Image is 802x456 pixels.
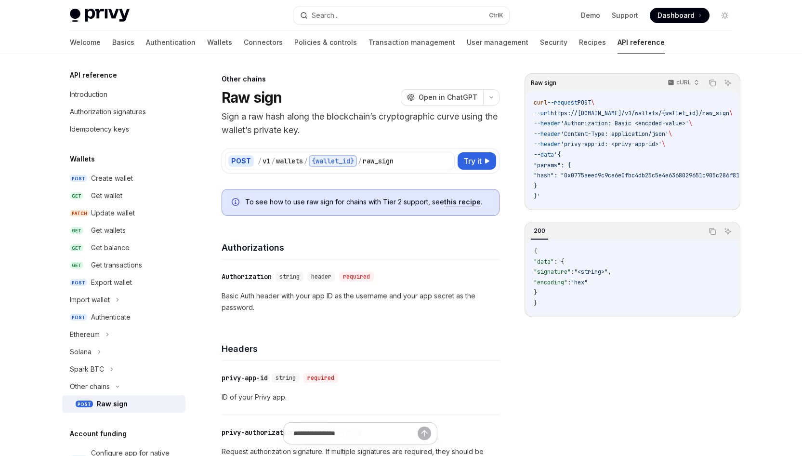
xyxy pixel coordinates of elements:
[311,273,331,281] span: header
[467,31,528,54] a: User management
[70,381,110,392] div: Other chains
[70,192,83,200] span: GET
[581,11,600,20] a: Demo
[303,373,338,383] div: required
[279,273,300,281] span: string
[554,258,564,266] span: : {
[70,210,89,217] span: PATCH
[657,11,695,20] span: Dashboard
[309,155,357,167] div: {wallet_id}
[70,89,107,100] div: Introduction
[534,140,561,148] span: --header
[534,247,537,255] span: {
[91,259,142,271] div: Get transactions
[62,187,185,204] a: GETGet wallet
[722,77,734,89] button: Ask AI
[245,197,489,207] span: To see how to use raw sign for chains with Tier 2 support, see .
[91,173,133,184] div: Create wallet
[358,156,362,166] div: /
[534,99,547,107] span: curl
[76,401,93,408] span: POST
[531,225,548,237] div: 200
[70,346,92,358] div: Solana
[70,227,83,234] span: GET
[561,120,689,127] span: 'Authorization: Basic <encoded-value>'
[571,268,574,276] span: :
[567,279,571,286] span: :
[91,311,131,323] div: Authenticate
[112,31,134,54] a: Basics
[729,109,733,117] span: \
[463,155,482,167] span: Try it
[62,103,185,121] a: Authorization signatures
[489,12,503,19] span: Ctrl K
[70,106,146,118] div: Authorization signatures
[368,31,455,54] a: Transaction management
[561,130,669,138] span: 'Content-Type: application/json'
[534,192,540,200] span: }'
[294,31,357,54] a: Policies & controls
[339,272,374,282] div: required
[534,258,554,266] span: "data"
[676,79,691,86] p: cURL
[91,190,122,201] div: Get wallet
[70,123,129,135] div: Idempotency keys
[591,99,594,107] span: \
[401,89,483,106] button: Open in ChatGPT
[91,207,135,219] div: Update wallet
[293,7,509,24] button: Search...CtrlK
[276,374,296,382] span: string
[534,299,537,307] span: }
[258,156,262,166] div: /
[62,274,185,291] a: POSTExport wallet
[662,140,665,148] span: \
[62,222,185,239] a: GETGet wallets
[312,10,339,21] div: Search...
[91,242,130,254] div: Get balance
[363,156,394,166] div: raw_sign
[222,342,500,355] h4: Headers
[228,155,254,167] div: POST
[534,109,551,117] span: --url
[612,11,638,20] a: Support
[70,314,87,321] span: POST
[618,31,665,54] a: API reference
[70,294,110,306] div: Import wallet
[62,395,185,413] a: POSTRaw sign
[706,77,719,89] button: Copy the contents from the code block
[650,8,710,23] a: Dashboard
[62,256,185,274] a: GETGet transactions
[717,8,733,23] button: Toggle dark mode
[62,121,185,138] a: Idempotency keys
[534,130,561,138] span: --header
[70,262,83,269] span: GET
[418,427,431,440] button: Send message
[722,225,734,238] button: Ask AI
[70,363,104,375] div: Spark BTC
[534,182,537,190] span: }
[276,156,303,166] div: wallets
[62,86,185,103] a: Introduction
[534,151,554,159] span: --data
[222,241,500,254] h4: Authorizations
[608,268,611,276] span: ,
[540,31,567,54] a: Security
[70,175,87,182] span: POST
[531,79,556,87] span: Raw sign
[534,172,790,179] span: "hash": "0x0775aeed9c9ce6e0fbc4db25c5e4e6368029651c905c286f813126a09025a21e"
[97,398,128,410] div: Raw sign
[91,277,132,288] div: Export wallet
[222,373,268,383] div: privy-app-id
[547,99,578,107] span: --request
[70,279,87,286] span: POST
[62,204,185,222] a: PATCHUpdate wallet
[534,289,537,296] span: }
[706,225,719,238] button: Copy the contents from the code block
[222,74,500,84] div: Other chains
[534,120,561,127] span: --header
[70,153,95,165] h5: Wallets
[419,93,477,102] span: Open in ChatGPT
[70,31,101,54] a: Welcome
[263,156,270,166] div: v1
[571,279,588,286] span: "hex"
